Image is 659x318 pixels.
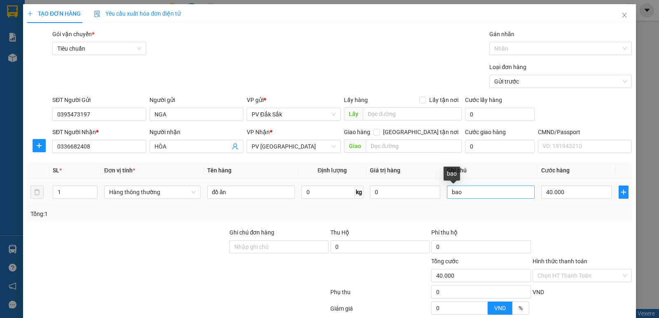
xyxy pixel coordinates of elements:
[447,186,535,199] input: Ghi Chú
[489,64,526,70] label: Loại đơn hàng
[27,10,81,17] span: TẠO ĐƠN HÀNG
[619,189,628,195] span: plus
[538,128,632,137] div: CMND/Passport
[355,186,363,199] span: kg
[431,228,530,240] div: Phí thu hộ
[52,95,146,104] div: SĐT Người Gửi
[444,167,460,181] div: bao
[370,186,440,199] input: 0
[465,129,506,135] label: Cước giao hàng
[465,108,535,121] input: Cước lấy hàng
[94,10,181,17] span: Yêu cầu xuất hóa đơn điện tử
[444,162,538,179] th: Ghi chú
[53,167,59,174] span: SL
[613,4,636,27] button: Close
[344,129,370,135] span: Giao hàng
[30,209,255,218] div: Tổng: 1
[431,258,458,265] span: Tổng cước
[63,57,76,69] span: Nơi nhận:
[330,229,349,236] span: Thu Hộ
[150,95,243,104] div: Người gửi
[533,258,587,265] label: Hình thức thanh toán
[232,143,238,150] span: user-add
[252,140,336,153] span: PV Tân Bình
[494,75,627,88] span: Gửi trước
[370,167,400,174] span: Giá trị hàng
[8,57,17,69] span: Nơi gửi:
[344,107,363,121] span: Lấy
[344,97,368,103] span: Lấy hàng
[27,11,33,16] span: plus
[541,167,570,174] span: Cước hàng
[229,229,275,236] label: Ghi chú đơn hàng
[247,95,341,104] div: VP gửi
[229,240,329,253] input: Ghi chú đơn hàng
[33,142,45,149] span: plus
[366,139,462,153] input: Dọc đường
[52,128,146,137] div: SĐT Người Nhận
[533,289,544,295] span: VND
[489,31,514,37] label: Gán nhãn
[79,31,116,37] span: DSA09250190
[363,107,462,121] input: Dọc đường
[78,37,116,43] span: 14:11:44 [DATE]
[21,13,67,44] strong: CÔNG TY TNHH [GEOGRAPHIC_DATA] 214 QL13 - P.26 - Q.BÌNH THẠNH - TP HCM 1900888606
[318,167,347,174] span: Định lượng
[30,186,44,199] button: delete
[465,140,535,153] input: Cước giao hàng
[207,186,295,199] input: VD: Bàn, Ghế
[94,11,100,17] img: icon
[247,129,270,135] span: VP Nhận
[52,31,94,37] span: Gói vận chuyển
[329,288,430,302] div: Phụ thu
[465,97,502,103] label: Cước lấy hàng
[252,108,336,121] span: PV Đắk Sắk
[109,186,196,198] span: Hàng thông thường
[426,95,462,104] span: Lấy tận nơi
[8,19,19,39] img: logo
[33,139,46,152] button: plus
[207,167,231,174] span: Tên hàng
[150,128,243,137] div: Người nhận
[57,42,141,55] span: Tiêu chuẩn
[104,167,135,174] span: Đơn vị tính
[28,58,49,62] span: PV Đắk Sắk
[494,305,506,311] span: VND
[380,128,462,137] span: [GEOGRAPHIC_DATA] tận nơi
[344,139,366,153] span: Giao
[619,186,629,199] button: plus
[519,305,523,311] span: %
[28,49,96,56] strong: BIÊN NHẬN GỬI HÀNG HOÁ
[621,12,628,19] span: close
